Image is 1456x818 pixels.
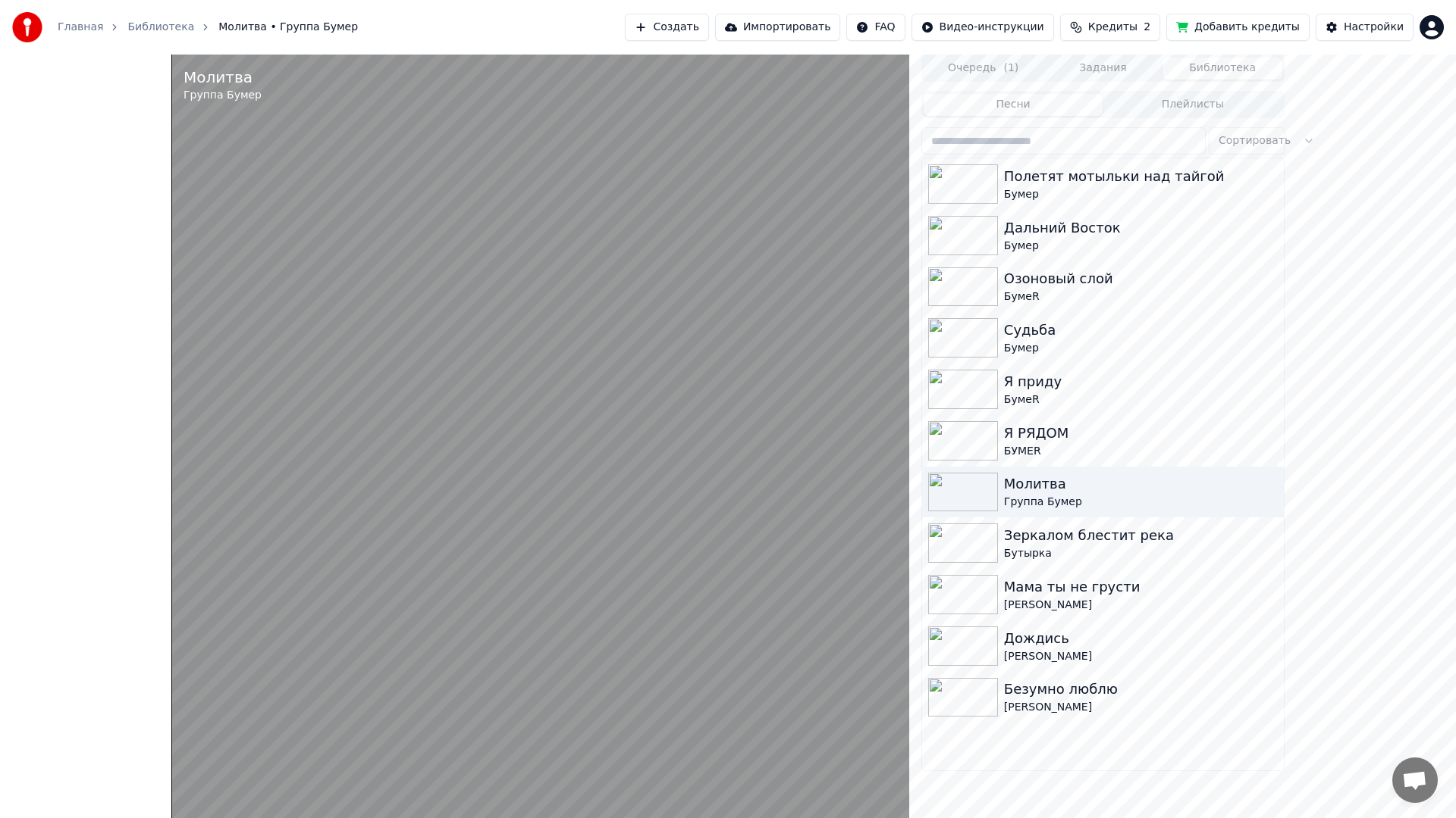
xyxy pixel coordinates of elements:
div: Судьба [1004,320,1278,341]
a: Открытый чат [1392,757,1438,803]
button: Кредиты2 [1060,14,1160,41]
div: Я приду [1004,371,1278,392]
span: 2 [1144,20,1150,35]
div: Безумно люблю [1004,679,1278,700]
div: Настройки [1344,20,1404,35]
div: [PERSON_NAME] [1004,700,1278,715]
button: Песни [924,94,1103,116]
div: Зеркалом блестит река [1004,525,1278,546]
div: Бумер [1004,341,1278,356]
button: Добавить кредиты [1166,14,1310,41]
div: БУМЕR [1004,444,1278,459]
div: Молитва [1004,473,1278,495]
div: БумеR [1004,392,1278,407]
div: Дождись [1004,628,1278,649]
div: Бумер [1004,187,1278,202]
button: Задания [1043,58,1163,80]
div: Бумер [1004,239,1278,254]
div: Мама ты не грусти [1004,576,1278,598]
button: Создать [625,14,708,41]
a: Главная [58,20,103,35]
img: youka [12,12,42,42]
span: Кредиты [1088,20,1137,35]
div: Группа Бумер [184,88,262,103]
button: Библиотека [1163,58,1282,80]
div: Бутырка [1004,546,1278,561]
button: Настройки [1316,14,1414,41]
span: Сортировать [1219,133,1291,148]
button: Плейлисты [1103,94,1282,116]
div: [PERSON_NAME] [1004,598,1278,613]
button: Импортировать [715,14,841,41]
div: Озоновый слой [1004,268,1278,289]
button: Очередь [924,58,1043,80]
button: FAQ [846,14,905,41]
div: Полетят мотыльки над тайгой [1004,166,1278,187]
div: Я РЯДОМ [1004,423,1278,444]
a: Библиотека [127,20,194,35]
div: БумеR [1004,289,1278,304]
span: ( 1 ) [1003,61,1018,76]
nav: breadcrumb [58,20,358,35]
div: [PERSON_NAME] [1004,649,1278,664]
div: Дальний Восток [1004,217,1278,239]
div: Группа Бумер [1004,495,1278,510]
span: Молитва • Группа Бумер [218,20,358,35]
div: Молитва [184,67,262,88]
button: Видео-инструкции [912,14,1054,41]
